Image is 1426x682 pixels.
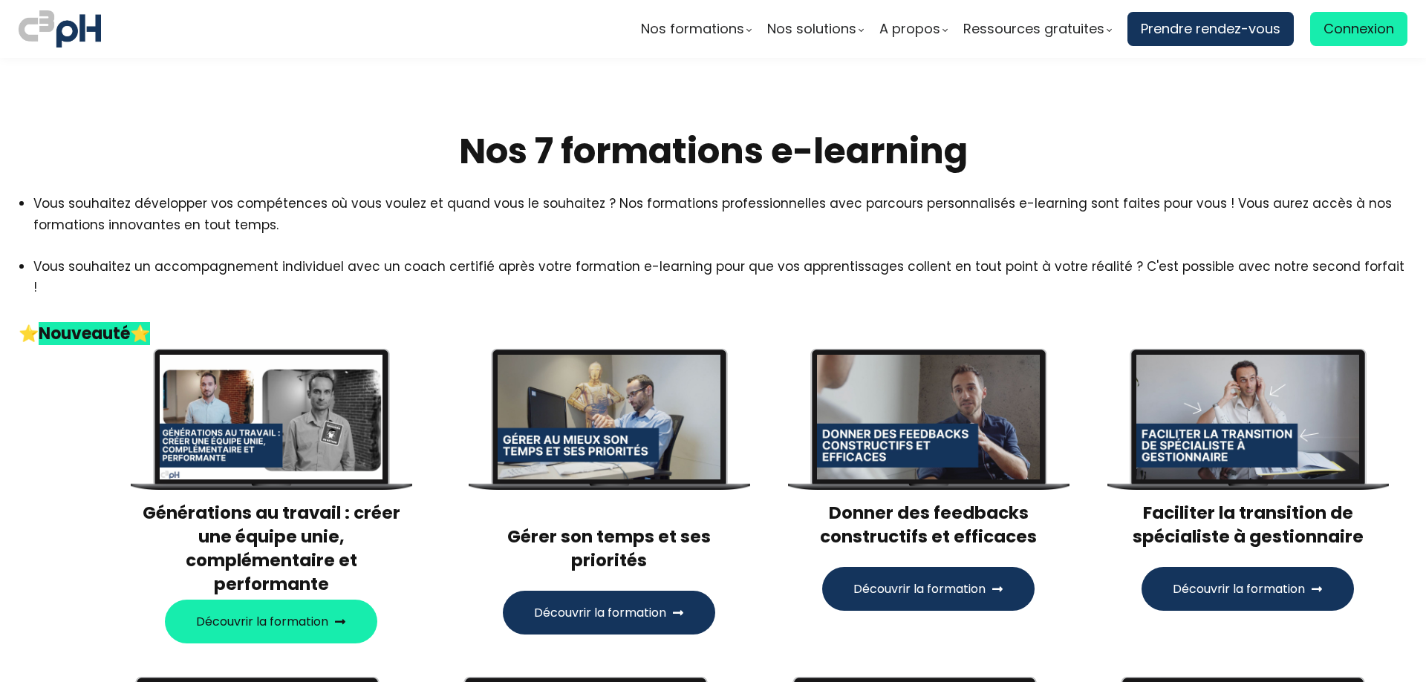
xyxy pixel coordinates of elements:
[19,322,39,345] span: ⭐
[130,501,412,597] h3: Générations au travail : créer une équipe unie, complémentaire et performante
[1142,567,1354,611] button: Découvrir la formation
[165,600,377,643] button: Découvrir la formation
[196,612,328,631] span: Découvrir la formation
[767,18,856,40] span: Nos solutions
[1324,18,1394,40] span: Connexion
[534,603,666,622] span: Découvrir la formation
[787,501,1069,548] h3: Donner des feedbacks constructifs et efficaces
[39,322,150,345] strong: Nouveauté⭐
[33,256,1407,318] li: Vous souhaitez un accompagnement individuel avec un coach certifié après votre formation e-learni...
[1173,580,1305,598] span: Découvrir la formation
[468,501,750,573] h3: Gérer son temps et ses priorités
[19,7,101,50] img: logo C3PH
[1310,12,1407,46] a: Connexion
[1127,12,1294,46] a: Prendre rendez-vous
[1107,501,1389,548] h3: Faciliter la transition de spécialiste à gestionnaire
[963,18,1104,40] span: Ressources gratuites
[503,591,715,635] button: Découvrir la formation
[1141,18,1280,40] span: Prendre rendez-vous
[879,18,940,40] span: A propos
[33,193,1407,235] li: Vous souhaitez développer vos compétences où vous voulez et quand vous le souhaitez ? Nos formati...
[853,580,986,598] span: Découvrir la formation
[822,567,1035,611] button: Découvrir la formation
[641,18,744,40] span: Nos formations
[19,128,1407,174] h2: Nos 7 formations e-learning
